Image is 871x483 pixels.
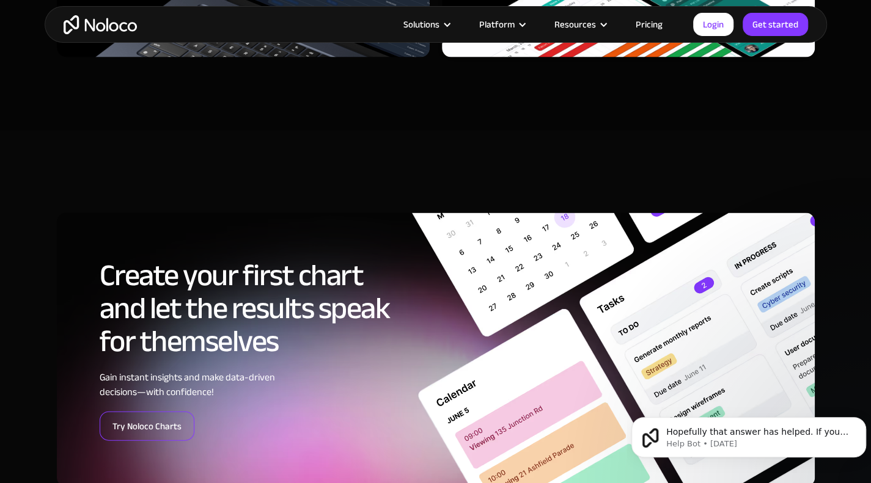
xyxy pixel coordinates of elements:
[100,412,194,441] a: Try Noloco Charts
[693,13,733,36] a: Login
[539,16,620,32] div: Resources
[620,16,678,32] a: Pricing
[403,16,439,32] div: Solutions
[388,16,464,32] div: Solutions
[554,16,596,32] div: Resources
[64,15,137,34] a: home
[627,391,871,477] iframe: Intercom notifications message
[743,13,808,36] a: Get started
[100,370,408,399] div: Gain instant insights and make data-driven decisions—with confidence!
[479,16,515,32] div: Platform
[464,16,539,32] div: Platform
[100,259,408,358] h2: Create your first chart and let the results speak for themselves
